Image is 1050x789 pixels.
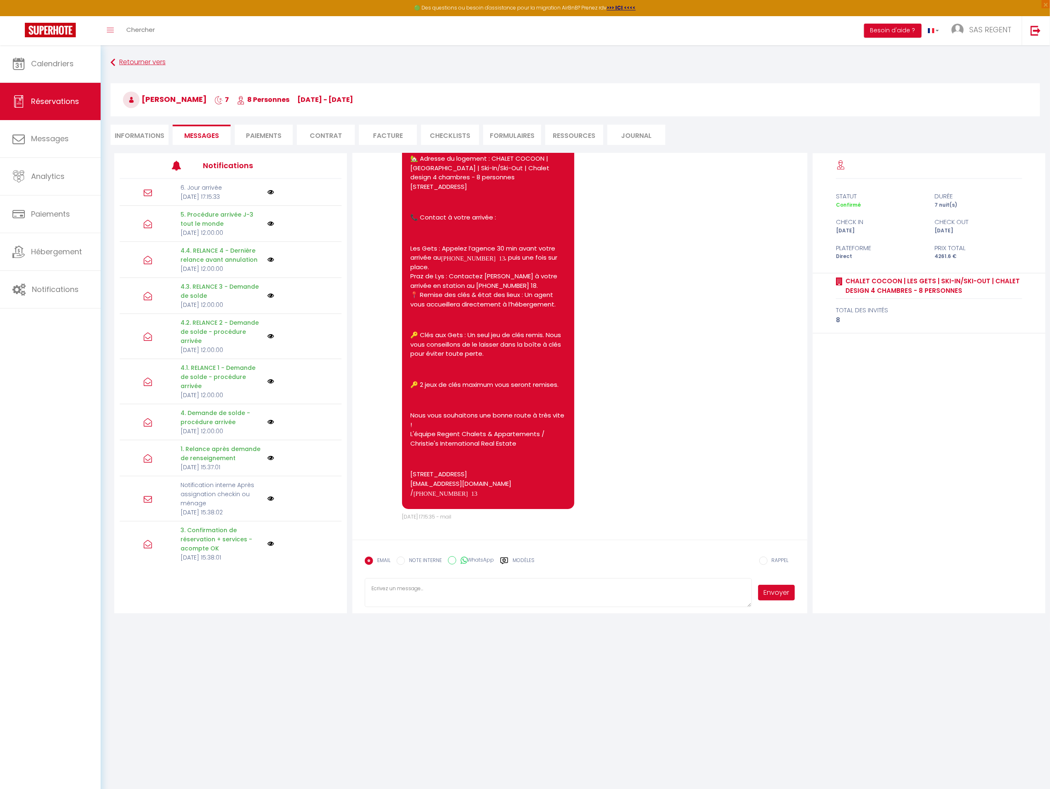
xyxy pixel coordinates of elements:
p: [DATE] 15:38:01 [181,553,262,562]
span: Calendriers [31,58,74,69]
span: Notifications [32,284,79,294]
span: SAS REGENT [969,24,1011,35]
div: check out [929,217,1028,227]
p: [DATE] 12:00:00 [181,345,262,355]
img: NO IMAGE [267,220,274,227]
div: total des invités [836,305,1022,315]
p: [STREET_ADDRESS] [EMAIL_ADDRESS][DOMAIN_NAME] / [410,470,566,498]
a: >>> ICI <<<< [607,4,636,11]
li: Informations [111,125,169,145]
span: Messages [31,133,69,144]
li: Contrat [297,125,355,145]
span: Messages [184,131,219,140]
a: Retourner vers [111,55,1040,70]
span: Paiements [31,209,70,219]
label: EMAIL [373,557,390,566]
button: Besoin d'aide ? [864,24,922,38]
img: NO IMAGE [267,256,274,263]
p: 4.3. RELANCE 3 - Demande de solde [181,282,262,300]
label: NOTE INTERNE [405,557,442,566]
li: Paiements [235,125,293,145]
div: 8 [836,315,1022,325]
a: CHALET COCOON | LES GETS | Ski-In/Ski-Out | Chalet design 4 chambres - 8 personnes [843,276,1022,296]
img: NO IMAGE [267,292,274,299]
p: 3. Confirmation de réservation + services - acompte OK [181,526,262,553]
div: [DATE] [831,227,929,235]
div: Direct [831,253,929,261]
p: 4. Demande de solde - procédure arrivée [181,408,262,427]
p: 🏡 Adresse du logement : CHALET COCOON | [GEOGRAPHIC_DATA] | Ski-In/Ski-Out | Chalet design 4 cham... [410,154,566,191]
p: [DATE] 17:15:33 [181,192,262,201]
img: NO IMAGE [267,495,274,502]
span: Réservations [31,96,79,106]
img: Super Booking [25,23,76,37]
span: [DATE] 17:15:35 - mail [402,513,451,520]
img: NO IMAGE [267,333,274,340]
img: NO IMAGE [267,419,274,425]
div: [DATE] [929,227,1028,235]
p: 4.1. RELANCE 1 - Demande de solde - procédure arrivée [181,363,262,391]
div: 4261.6 € [929,253,1028,261]
span: 8 Personnes [237,95,289,104]
h3: Notifications [203,156,295,175]
span: Confirmé [836,201,861,208]
p: Nous vous souhaitons une bonne route à très vite ! L'équipe Regent Chalets & Appartements / Chris... [410,411,566,448]
p: 🔑 Clés aux Gets : Un seul jeu de clés remis. Nous vous conseillons de le laisser dans la boîte à ... [410,331,566,359]
div: 7 nuit(s) [929,201,1028,209]
img: ... [951,24,964,36]
p: 6. Jour arrivée [181,183,262,192]
p: [DATE] 12:00:00 [181,300,262,309]
li: Journal [607,125,665,145]
span: Analytics [31,171,65,181]
div: Plateforme [831,243,929,253]
li: CHECKLISTS [421,125,479,145]
p: [DATE] 12:00:00 [181,228,262,237]
p: [DATE] 12:00:00 [181,427,262,436]
img: NO IMAGE [267,540,274,547]
div: check in [831,217,929,227]
i: [PHONE_NUMBER] 13 [441,255,505,261]
li: Facture [359,125,417,145]
p: 📞 Contact à votre arrivée : [410,213,566,222]
p: 🔑 2 jeux de clés maximum vous seront remises. [410,380,566,390]
p: 1. Relance après demande de renseignement [181,444,262,463]
li: Ressources [545,125,603,145]
button: Envoyer [758,585,795,601]
p: 4.2. RELANCE 2 - Demande de solde - procédure arrivée [181,318,262,345]
a: ... SAS REGENT [945,16,1022,45]
span: Chercher [126,25,155,34]
img: NO IMAGE [267,378,274,385]
span: Hébergement [31,246,82,257]
i: [PHONE_NUMBER] 13 [413,490,477,497]
p: Les Gets : Appelez l’agence 30 min avant votre arrivée au , puis une fois sur place. Praz de Lys ... [410,244,566,309]
span: [DATE] - [DATE] [297,95,353,104]
li: FORMULAIRES [483,125,541,145]
div: statut [831,191,929,201]
img: logout [1031,25,1041,36]
img: NO IMAGE [267,455,274,461]
span: 7 [214,95,229,104]
p: Notification interne Après assignation checkin ou ménage [181,480,262,508]
label: Modèles [513,557,535,571]
p: 5. Procédure arrivée J-3 tout le monde [181,210,262,228]
p: [DATE] 15:38:02 [181,508,262,517]
p: [DATE] 12:00:00 [181,264,262,273]
div: durée [929,191,1028,201]
img: NO IMAGE [267,189,274,195]
p: [DATE] 12:00:00 [181,391,262,400]
label: RAPPEL [768,557,789,566]
p: [DATE] 15:37:01 [181,463,262,472]
label: WhatsApp [456,556,494,565]
p: 4.4. RELANCE 4 - Dernière relance avant annulation [181,246,262,264]
span: [PERSON_NAME] [123,94,207,104]
div: Prix total [929,243,1028,253]
a: Chercher [120,16,161,45]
